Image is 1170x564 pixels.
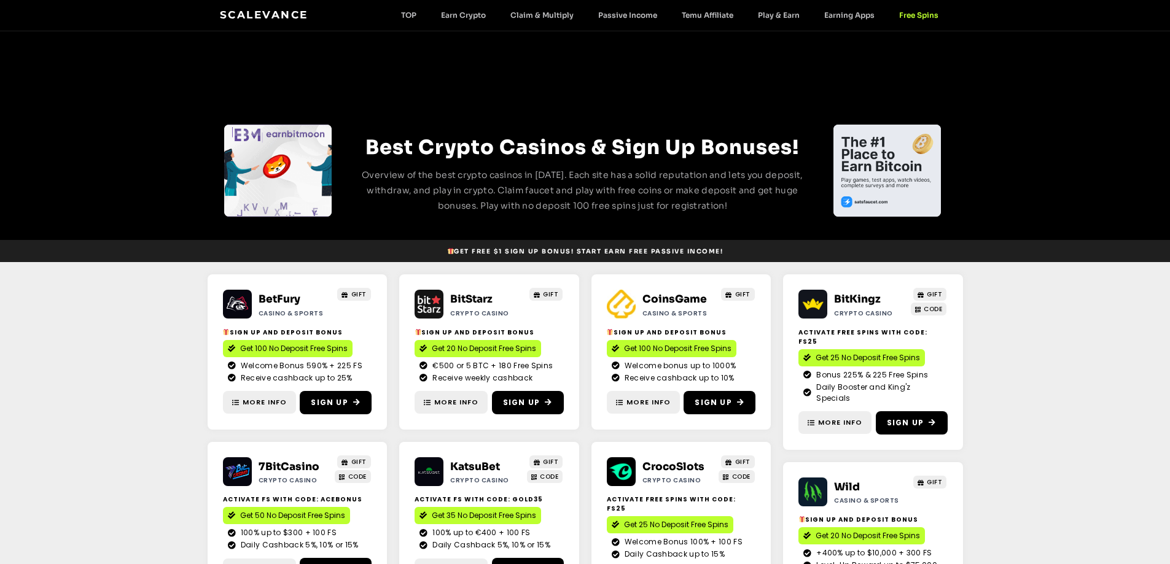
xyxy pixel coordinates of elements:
a: Get 50 No Deposit Free Spins [223,507,350,524]
a: Get 25 No Deposit Free Spins [798,349,925,366]
span: 100% up to $300 + 100 FS [238,527,337,538]
nav: Menu [389,10,951,20]
a: 🎁Get Free $1 sign up bonus! Start earn free passive income! [442,244,728,259]
span: GIFT [927,290,942,299]
img: 🎁 [223,329,229,335]
div: Slides [833,125,941,217]
span: Get 20 No Deposit Free Spins [432,343,536,354]
a: Get 100 No Deposit Free Spins [223,340,353,357]
span: Daily Cashback up to 15% [622,549,725,560]
span: Sign Up [503,397,540,408]
a: Sign Up [300,391,372,414]
span: More Info [626,397,671,408]
a: GIFT [913,288,947,301]
a: BitKingz [834,293,881,306]
span: More Info [243,397,287,408]
a: BetFury [259,293,300,306]
a: Sign Up [876,411,948,435]
a: CrocoSlots [642,460,704,473]
h2: SIGN UP AND DEPOSIT BONUS [415,328,564,337]
a: Sign Up [684,391,755,414]
a: Wild [834,481,860,493]
a: Play & Earn [746,10,812,20]
a: More Info [223,391,296,414]
a: CODE [335,470,371,483]
span: GIFT [543,290,558,299]
h2: Activate FS with Code: ACEBONUS [223,495,372,504]
span: GIFT [735,290,751,299]
span: GIFT [543,457,558,466]
span: Receive cashback up to 25% [238,373,353,384]
h2: Casino & Sports [259,309,330,318]
span: Get 100 No Deposit Free Spins [624,343,731,354]
a: GIFT [721,288,755,301]
h2: Crypto Casino [450,309,522,318]
h2: Crypto casino [450,476,522,485]
span: CODE [924,304,942,314]
span: +400% up to $10,000 + 300 FS [813,547,932,558]
a: Scalevance [220,9,308,21]
a: KatsuBet [450,460,500,473]
span: €500 or 5 BTC + 180 Free Spins [429,360,553,371]
span: Get 50 No Deposit Free Spins [240,510,345,521]
h2: SIGN UP AND DEPOSIT BONUS [607,328,756,337]
span: Get 25 No Deposit Free Spins [624,519,728,530]
span: Receive weekly cashback [429,373,532,384]
a: More Info [798,411,872,434]
h2: Crypto casino [642,476,714,485]
a: Get 35 No Deposit Free Spins [415,507,541,524]
span: Daily Cashback 5%, 10% or 15% [429,539,550,550]
p: Overview of the best crypto casinos in [DATE]. Each site has a solid reputation and lets you depo... [355,168,811,214]
a: Get 20 No Deposit Free Spins [798,527,925,544]
div: 1 / 4 [833,125,941,217]
span: Daily Booster and King'z Specials [813,382,942,404]
a: CODE [719,470,755,483]
a: Earning Apps [812,10,887,20]
span: Sign Up [887,417,924,428]
a: CoinsGame [642,293,707,306]
span: GIFT [351,457,367,466]
h2: Casino & Sports [834,496,906,505]
a: Get 25 No Deposit Free Spins [607,516,733,533]
img: 🎁 [607,329,613,335]
img: 🎁 [799,516,805,522]
a: GIFT [337,288,371,301]
a: GIFT [337,455,371,468]
span: CODE [732,472,751,481]
span: GIFT [735,457,751,466]
a: GIFT [721,455,755,468]
a: Claim & Multiply [498,10,586,20]
span: More Info [434,397,478,408]
a: Get 100 No Deposit Free Spins [607,340,736,357]
h2: Crypto casino [834,309,906,318]
h2: SIGN UP AND DEPOSIT BONUS [223,328,372,337]
span: Welcome Bonus 590% + 225 FS [238,360,362,371]
a: Passive Income [586,10,669,20]
a: TOP [389,10,429,20]
span: Daily Cashback 5%, 10% or 15% [238,539,359,550]
a: BitStarz [450,293,493,306]
span: Welcome Bonus 100% + 100 FS [622,536,743,547]
h2: Activate FS with Code: GOLD35 [415,495,564,504]
a: 7BitCasino [259,460,319,473]
a: GIFT [529,288,563,301]
span: 100% up to €400 + 100 FS [429,527,530,538]
a: CODE [911,303,947,315]
span: Get Free $1 sign up bonus! Start earn free passive income! [447,247,723,256]
h2: SIGN UP AND DEPOSIT BONUS [798,515,948,524]
h2: Activate Free Spins with Code: FS25 [798,328,948,346]
span: CODE [540,472,558,481]
div: Slides [224,125,332,217]
span: GIFT [927,477,942,487]
span: Bonus 225% & 225 Free Spins [813,369,928,381]
span: Receive cashback up to 10% [622,373,735,384]
a: Earn Crypto [429,10,498,20]
h2: Best Crypto Casinos & Sign Up Bonuses! [355,132,811,163]
a: Temu Affiliate [669,10,746,20]
a: GIFT [529,455,563,468]
span: Welcome bonus up to 1000% [622,360,736,371]
div: 1 / 4 [224,125,332,217]
span: Sign Up [311,397,348,408]
span: More Info [818,417,862,428]
img: 🎁 [448,248,454,254]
